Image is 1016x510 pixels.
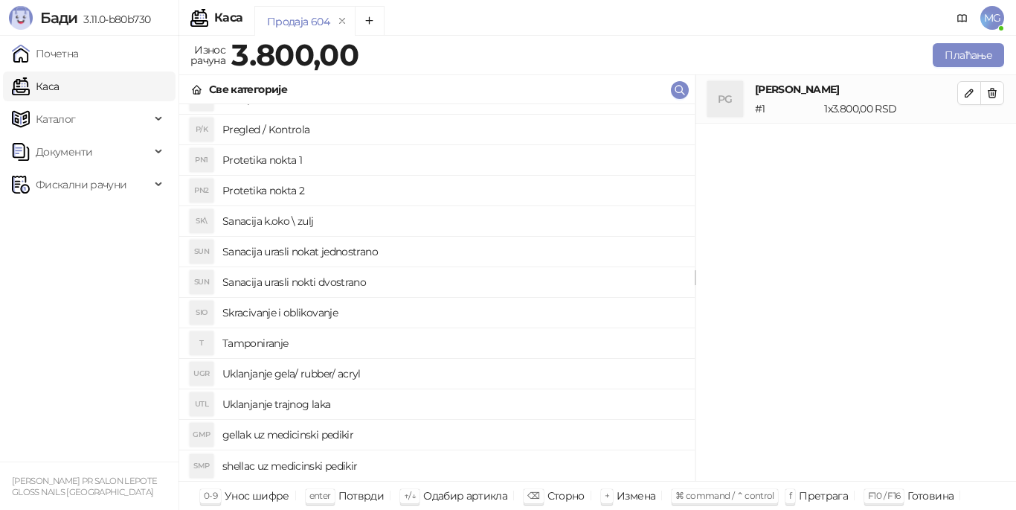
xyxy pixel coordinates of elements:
span: 0-9 [204,490,217,501]
div: Све категорије [209,81,287,98]
div: Измена [617,486,655,506]
h4: Uklanjanje gela/ rubber/ acryl [222,362,683,386]
div: 1 x 3.800,00 RSD [821,101,960,117]
span: ⌫ [527,490,539,501]
div: P/K [190,118,213,141]
div: SMP [190,454,213,478]
h4: Sanacija k.oko \ zulj [222,209,683,233]
strong: 3.800,00 [231,36,359,73]
span: Документи [36,137,92,167]
div: Каса [214,12,242,24]
span: enter [309,490,331,501]
a: Документација [951,6,974,30]
div: Продаја 604 [267,13,329,30]
span: ↑/↓ [404,490,416,501]
span: ⌘ command / ⌃ control [675,490,774,501]
small: [PERSON_NAME] PR SALON LEPOTE GLOSS NAILS [GEOGRAPHIC_DATA] [12,476,157,497]
span: Бади [40,9,77,27]
span: + [605,490,609,501]
div: UGR [190,362,213,386]
div: SIO [190,301,213,325]
div: Потврди [338,486,385,506]
div: Износ рачуна [187,40,228,70]
div: PG [707,81,743,117]
button: Плаћање [933,43,1004,67]
div: SUN [190,240,213,264]
span: MG [980,6,1004,30]
h4: Pregled / Kontrola [222,118,683,141]
div: Унос шифре [225,486,289,506]
span: Каталог [36,104,76,134]
div: Сторно [547,486,585,506]
button: Add tab [355,6,385,36]
h4: Skracivanje i oblikovanje [222,301,683,325]
a: Почетна [12,39,79,68]
div: # 1 [752,101,821,117]
span: Фискални рачуни [36,170,126,200]
a: Каса [12,71,59,101]
h4: [PERSON_NAME] [755,81,957,98]
div: GMP [190,423,213,447]
span: 3.11.0-b80b730 [77,13,150,26]
div: Претрага [799,486,848,506]
h4: Sanacija urasli nokti dvostrano [222,270,683,294]
div: UTL [190,392,213,416]
div: PN2 [190,179,213,203]
img: Logo [9,6,33,30]
h4: gellak uz medicinski pedikir [222,423,683,447]
h4: Sanacija urasli nokat jednostrano [222,240,683,264]
div: SUN [190,270,213,294]
h4: Uklanjanje trajnog laka [222,392,683,416]
h4: shellac uz medicinski pedikir [222,454,683,478]
div: Одабир артикла [423,486,507,506]
h4: Protetika nokta 1 [222,148,683,172]
div: grid [179,104,695,481]
div: Готовина [907,486,954,506]
div: SK\ [190,209,213,233]
button: remove [332,15,352,28]
div: T [190,331,213,355]
span: F10 / F16 [868,490,900,501]
h4: Tamponiranje [222,331,683,355]
h4: Protetika nokta 2 [222,179,683,203]
div: PN1 [190,148,213,172]
span: f [789,490,791,501]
